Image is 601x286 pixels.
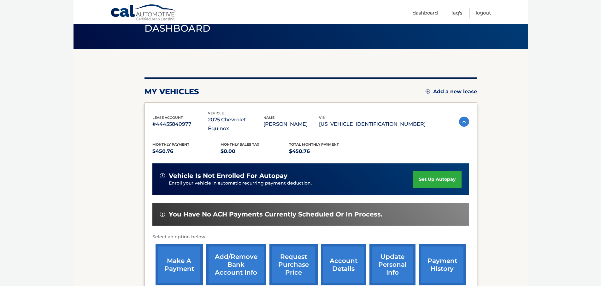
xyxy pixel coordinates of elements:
[289,147,357,156] p: $450.76
[289,142,339,147] span: Total Monthly Payment
[152,142,189,147] span: Monthly Payment
[459,117,469,127] img: accordion-active.svg
[152,147,221,156] p: $450.76
[263,120,319,129] p: [PERSON_NAME]
[160,173,165,178] img: alert-white.svg
[221,147,289,156] p: $0.00
[369,244,415,285] a: update personal info
[426,88,477,95] a: Add a new lease
[208,111,224,115] span: vehicle
[110,4,177,22] a: Cal Automotive
[419,244,466,285] a: payment history
[413,171,461,188] a: set up autopay
[319,120,426,129] p: [US_VEHICLE_IDENTIFICATION_NUMBER]
[152,120,208,129] p: #44455840977
[160,212,165,217] img: alert-white.svg
[319,115,326,120] span: vin
[144,87,199,96] h2: my vehicles
[208,115,263,133] p: 2025 Chevrolet Equinox
[269,244,318,285] a: request purchase price
[476,8,491,18] a: Logout
[169,210,382,218] span: You have no ACH payments currently scheduled or in process.
[263,115,274,120] span: name
[169,172,287,180] span: vehicle is not enrolled for autopay
[413,8,438,18] a: Dashboard
[156,244,203,285] a: make a payment
[221,142,259,147] span: Monthly sales Tax
[152,115,183,120] span: lease account
[169,180,414,187] p: Enroll your vehicle in automatic recurring payment deduction.
[206,244,266,285] a: Add/Remove bank account info
[152,233,469,241] p: Select an option below:
[426,89,430,94] img: add.svg
[451,8,462,18] a: FAQ's
[321,244,366,285] a: account details
[144,22,211,34] span: Dashboard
